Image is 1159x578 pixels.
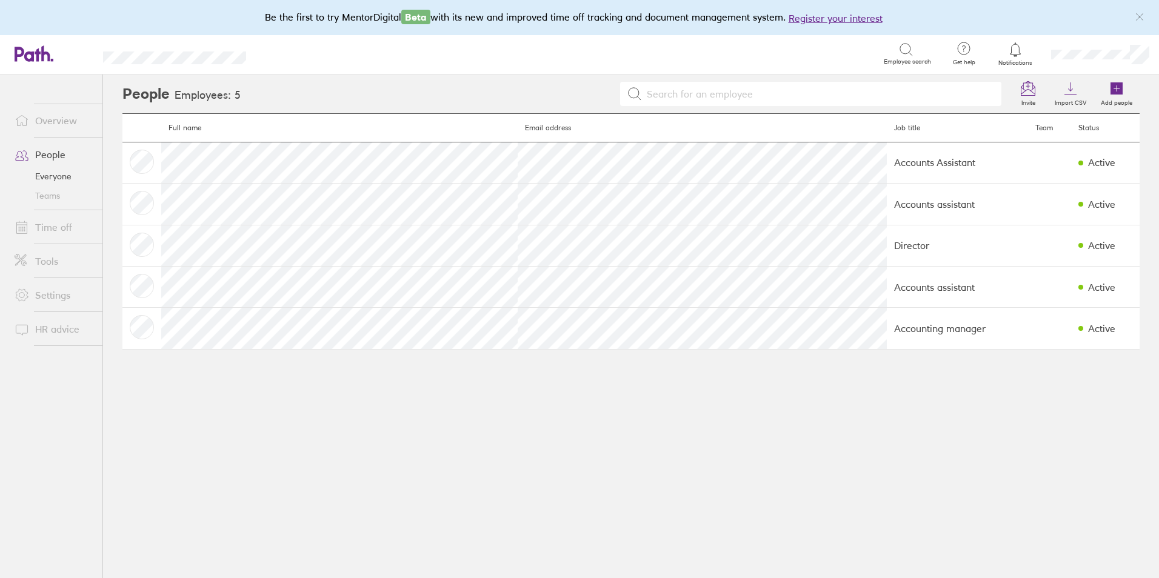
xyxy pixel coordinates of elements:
[5,167,102,186] a: Everyone
[1071,114,1140,142] th: Status
[5,215,102,239] a: Time off
[5,283,102,307] a: Settings
[642,82,995,105] input: Search for an employee
[265,10,895,25] div: Be the first to try MentorDigital with its new and improved time off tracking and document manage...
[5,186,102,205] a: Teams
[884,58,931,65] span: Employee search
[1028,114,1071,142] th: Team
[1088,157,1115,168] div: Active
[1088,323,1115,334] div: Active
[996,41,1035,67] a: Notifications
[161,114,518,142] th: Full name
[5,249,102,273] a: Tools
[1088,199,1115,210] div: Active
[1014,96,1043,107] label: Invite
[1047,96,1094,107] label: Import CSV
[996,59,1035,67] span: Notifications
[887,142,1028,183] td: Accounts Assistant
[1094,96,1140,107] label: Add people
[887,267,1028,308] td: Accounts assistant
[5,317,102,341] a: HR advice
[122,75,170,113] h2: People
[887,308,1028,349] td: Accounting manager
[1088,240,1115,251] div: Active
[518,114,887,142] th: Email address
[175,89,241,102] h3: Employees: 5
[1088,282,1115,293] div: Active
[5,142,102,167] a: People
[1009,75,1047,113] a: Invite
[887,114,1028,142] th: Job title
[401,10,430,24] span: Beta
[1047,75,1094,113] a: Import CSV
[944,59,984,66] span: Get help
[887,184,1028,225] td: Accounts assistant
[5,108,102,133] a: Overview
[789,11,883,25] button: Register your interest
[1094,75,1140,113] a: Add people
[887,225,1028,266] td: Director
[279,48,310,59] div: Search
